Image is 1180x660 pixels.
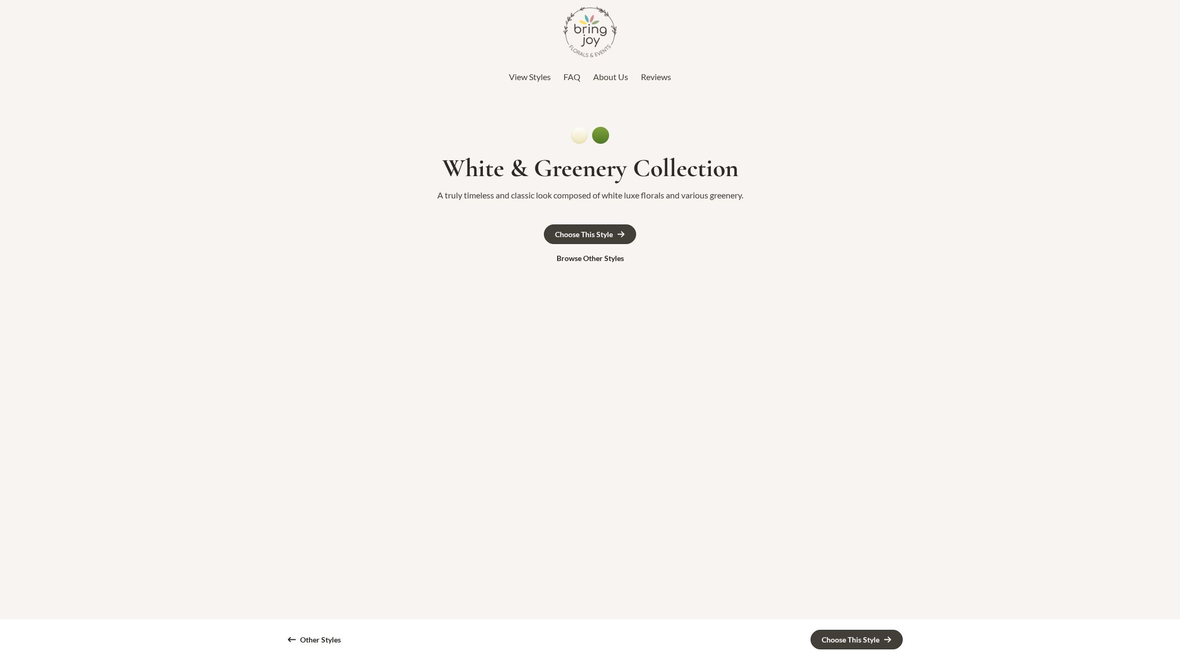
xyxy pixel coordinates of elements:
span: Reviews [641,72,671,82]
div: Other Styles [300,636,341,644]
a: Other Styles [277,630,351,649]
span: FAQ [563,72,580,82]
a: Choose This Style [544,224,636,244]
div: Browse Other Styles [557,255,624,262]
a: Browse Other Styles [546,249,635,267]
div: Choose This Style [555,231,613,238]
a: View Styles [509,69,551,85]
span: View Styles [509,72,551,82]
span: About Us [593,72,628,82]
nav: Top Header Menu [272,69,908,85]
a: About Us [593,69,628,85]
a: Reviews [641,69,671,85]
a: FAQ [563,69,580,85]
div: Choose This Style [822,636,879,644]
a: Choose This Style [811,630,903,649]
